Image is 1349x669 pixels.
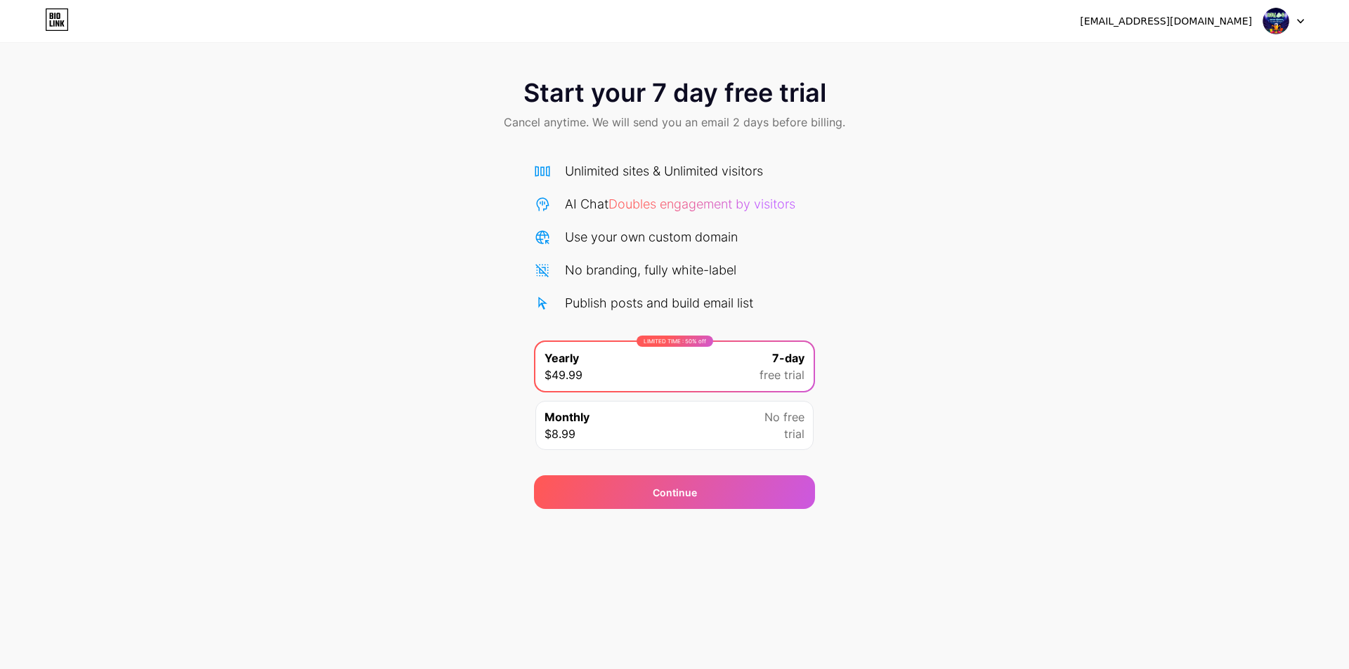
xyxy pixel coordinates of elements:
span: $8.99 [545,425,575,442]
div: Unlimited sites & Unlimited visitors [565,161,763,180]
span: Doubles engagement by visitors [608,197,795,211]
div: No branding, fully white-label [565,260,736,279]
span: Yearly [545,350,579,366]
div: [EMAIL_ADDRESS][DOMAIN_NAME] [1080,14,1252,29]
span: free trial [760,366,804,383]
span: $49.99 [545,366,582,383]
span: trial [784,425,804,442]
div: Use your own custom domain [565,227,738,246]
div: AI Chat [565,194,795,213]
span: Cancel anytime. We will send you an email 2 days before billing. [504,114,845,131]
div: Publish posts and build email list [565,293,753,312]
span: Start your 7 day free trial [523,79,826,107]
span: 7-day [772,350,804,366]
span: No free [764,409,804,425]
div: Continue [653,485,697,500]
img: dabongxoilac [1263,8,1289,34]
span: Monthly [545,409,589,425]
div: LIMITED TIME : 50% off [637,336,713,347]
